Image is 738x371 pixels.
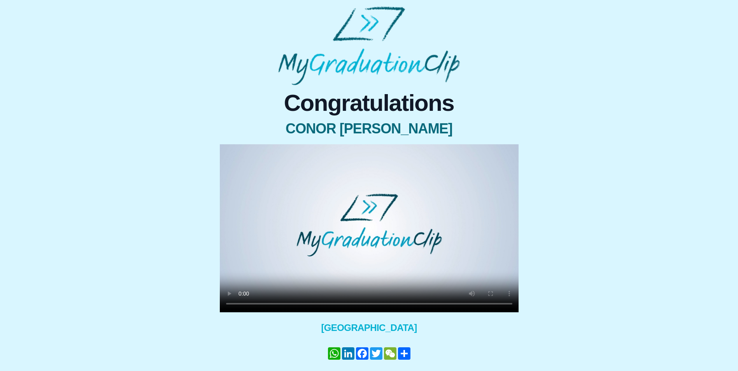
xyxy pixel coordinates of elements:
[355,347,369,360] a: Facebook
[341,347,355,360] a: LinkedIn
[220,91,519,115] span: Congratulations
[383,347,397,360] a: WeChat
[220,121,519,136] span: CONOR [PERSON_NAME]
[220,322,519,334] span: [GEOGRAPHIC_DATA]
[278,6,459,85] img: MyGraduationClip
[369,347,383,360] a: Twitter
[397,347,411,360] a: Share
[327,347,341,360] a: WhatsApp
